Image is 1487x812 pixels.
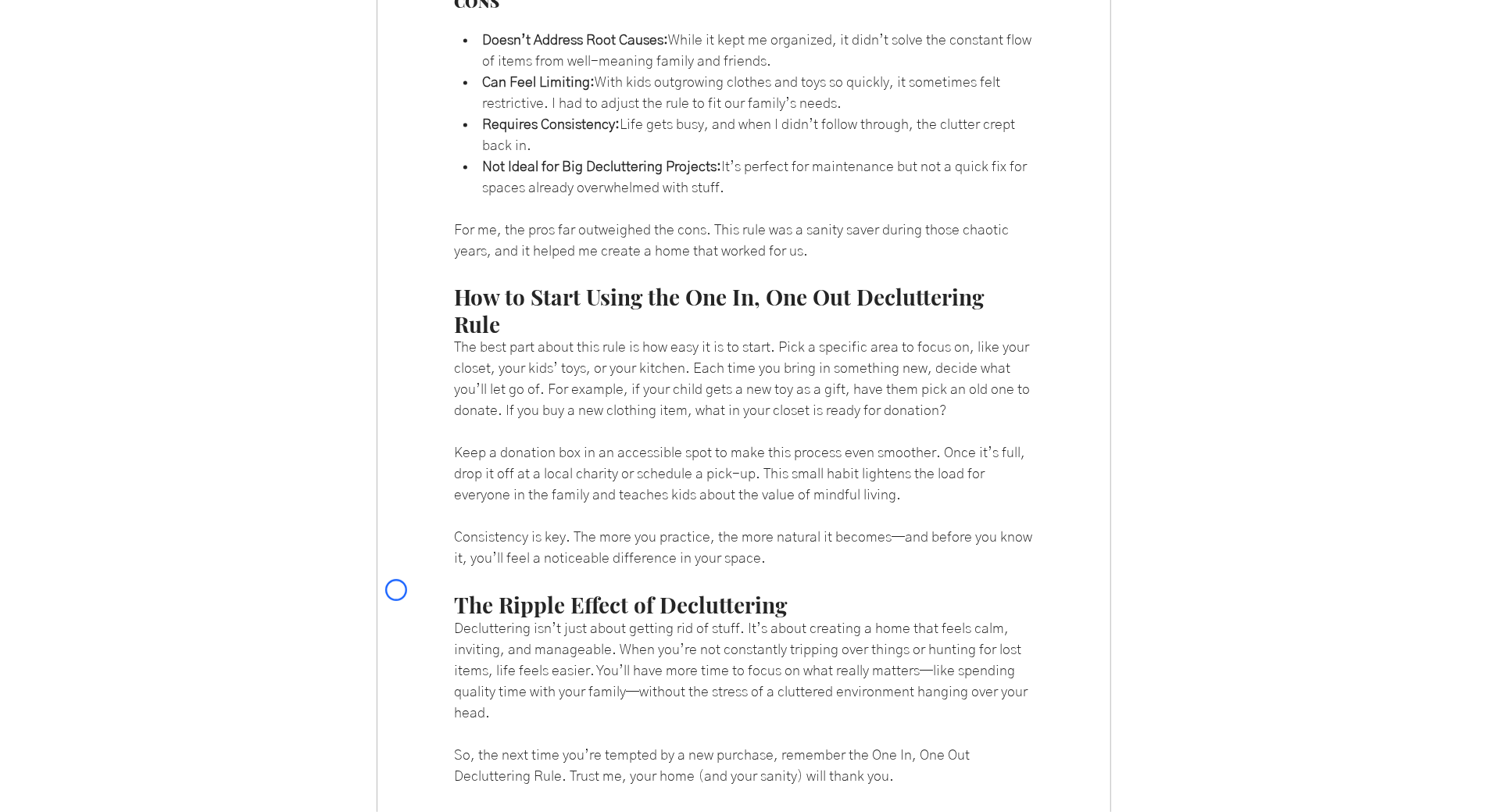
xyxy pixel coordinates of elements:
span: Life gets busy, and when I didn’t follow through, the clutter crept back in. [483,118,1019,153]
span: Can Feel Limiting: [483,76,595,90]
span: Decluttering isn’t just about getting rid of stuff. It’s about creating a home that feels calm, i... [455,623,1031,721]
span: For me, the pros far outweighed the cons. This rule was a sanity saver during those chaotic years... [455,224,1013,259]
span: It’s perfect for maintenance but not a quick fix for spaces already overwhelmed with stuff. [483,160,1031,195]
span: Doesn’t Address Root Causes: [483,34,669,48]
span: How to Start Using the One In, One Out Decluttering Rule [455,283,990,339]
span: The best part about this rule is how easy it is to start. Pick a specific area to focus on, like ... [455,342,1034,419]
span: Not Ideal for Big Decluttering Projects: [483,160,722,174]
span: Consistency is key. The more you practice, the more natural it becomes—and before you know it, yo... [455,531,1036,567]
span: So, the next time you’re tempted by a new purchase, remember the One In, One Out Decluttering Rul... [455,749,974,785]
span: Keep a donation box in an accessible spot to make this process even smoother. Once it’s full, dro... [455,447,1029,503]
span: Requires Consistency: [483,118,620,132]
span: With kids outgrowing clothes and toys so quickly, it sometimes felt restrictive. I had to adjust ... [483,76,1004,111]
span: While it kept me organized, it didn’t solve the constant flow of items from well-meaning family a... [483,34,1035,69]
span: The Ripple Effect of Decluttering [455,591,788,620]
